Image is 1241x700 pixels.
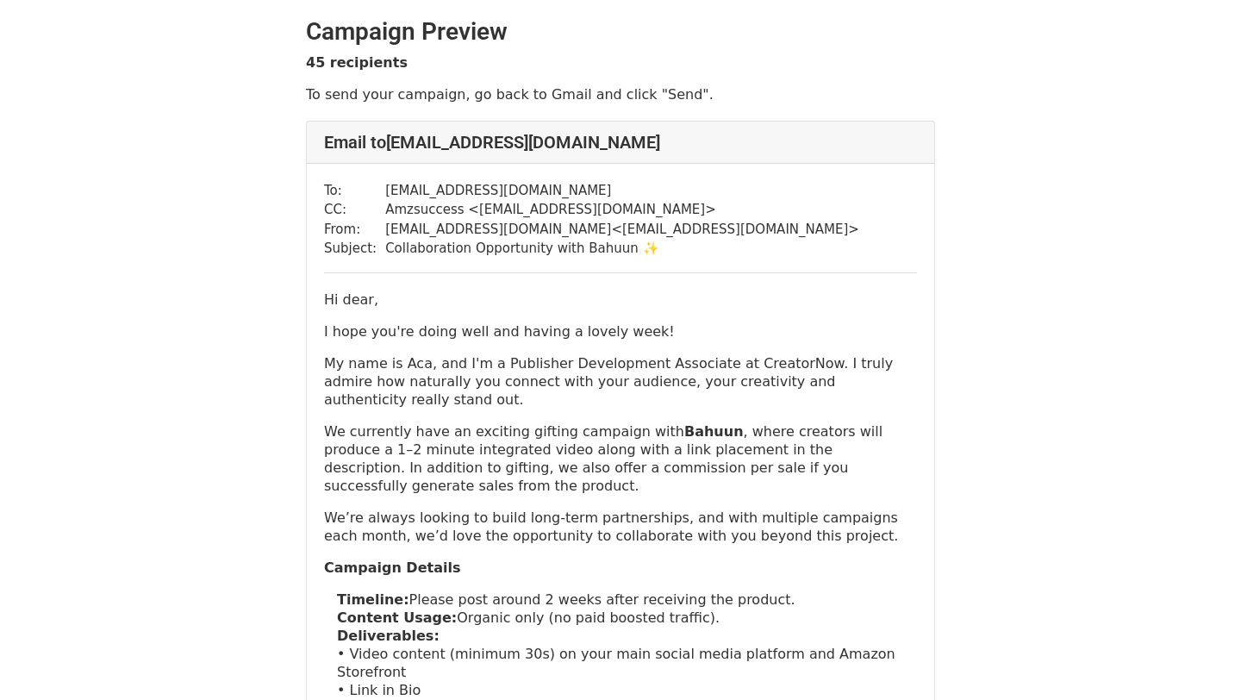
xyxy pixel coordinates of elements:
td: Subject: [324,239,385,259]
td: [EMAIL_ADDRESS][DOMAIN_NAME] < [EMAIL_ADDRESS][DOMAIN_NAME] > [385,220,859,240]
p: I hope you're doing well and having a lovely week! [324,322,917,341]
strong: Campaign Details [324,559,460,576]
p: • Video content (minimum 30s) on your main social media platform and Amazon Storefront • Link in Bio [337,627,917,699]
p: My name is Aca, and I'm a Publisher Development Associate at CreatorNow. I truly admire how natur... [324,354,917,409]
h4: Email to [EMAIL_ADDRESS][DOMAIN_NAME] [324,132,917,153]
h2: Campaign Preview [306,17,935,47]
td: CC: [324,200,385,220]
p: We’re always looking to build long-term partnerships, and with multiple campaigns each month, we’... [324,509,917,545]
p: We currently have an exciting gifting campaign with , where creators will produce a 1–2 minute in... [324,422,917,495]
p: Hi dear, [324,291,917,309]
td: Amzsuccess < [EMAIL_ADDRESS][DOMAIN_NAME] > [385,200,859,220]
strong: 45 recipients [306,54,408,71]
td: Collaboration Opportunity with Bahuun ✨ [385,239,859,259]
td: From: [324,220,385,240]
strong: Deliverables: [337,628,440,644]
td: [EMAIL_ADDRESS][DOMAIN_NAME] [385,181,859,201]
strong: Bahuun [684,423,744,440]
p: To send your campaign, go back to Gmail and click "Send". [306,85,935,103]
strong: Content Usage: [337,609,457,626]
strong: Timeline: [337,591,409,608]
p: Organic only (no paid boosted traffic). [337,609,917,627]
td: To: [324,181,385,201]
p: Please post around 2 weeks after receiving the product. [337,591,917,609]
